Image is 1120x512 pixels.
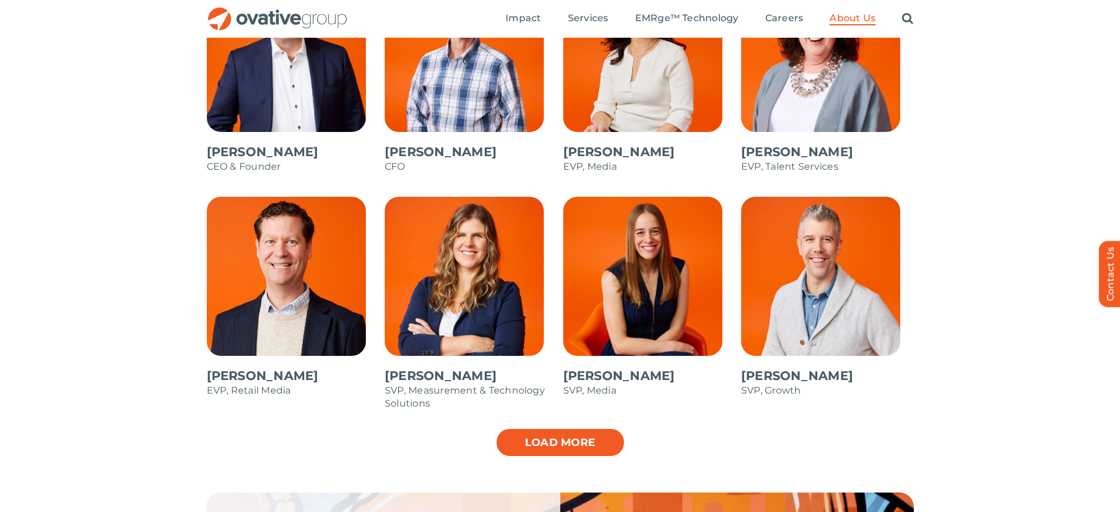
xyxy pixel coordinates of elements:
span: Impact [506,12,541,24]
a: Careers [765,12,804,25]
a: EMRge™ Technology [635,12,739,25]
a: Services [568,12,609,25]
span: EMRge™ Technology [635,12,739,24]
span: About Us [830,12,875,24]
a: Impact [506,12,541,25]
a: Search [902,12,913,25]
a: Load more [495,428,625,457]
a: OG_Full_horizontal_RGB [207,6,348,17]
a: About Us [830,12,875,25]
span: Careers [765,12,804,24]
span: Services [568,12,609,24]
